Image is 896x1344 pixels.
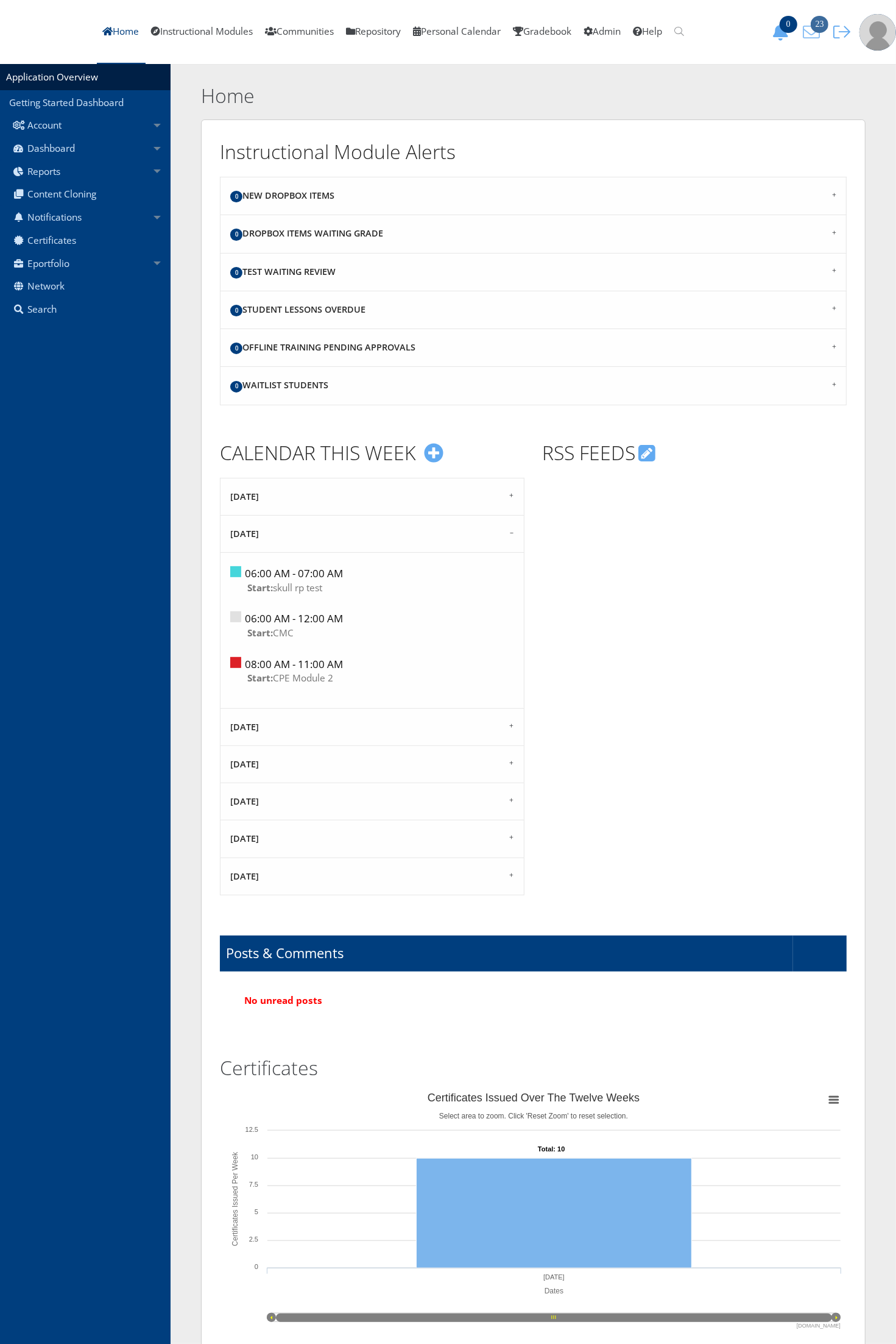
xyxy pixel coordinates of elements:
[242,627,294,639] a: Start:CMC
[799,25,829,38] a: 23
[428,1092,640,1104] tspan: Certificates Issued Over The Twelve Weeks
[230,191,242,202] span: 0
[230,758,514,770] h4: [DATE]
[543,439,847,467] h2: RSS FEEDS
[230,721,514,733] h4: [DATE]
[245,563,361,581] div: 06:00 AM - 07:00 AM
[230,305,242,316] span: 0
[249,1181,258,1188] text: 7.5
[859,14,896,51] img: user-profile-default-picture.png
[424,443,443,463] i: Create Event
[230,267,242,279] span: 0
[553,1145,565,1153] tspan: : 10
[230,304,836,316] h4: Student Lessons Overdue
[799,23,829,41] button: 23
[230,266,836,279] h4: Test Waiting Review
[251,1153,258,1161] text: 10
[242,581,322,594] a: Start:skull rp test
[768,23,799,41] button: 0
[231,1151,239,1246] tspan: Certificates Issued Per Week
[439,1112,628,1120] tspan: Select area to zoom. Click 'Reset Zoom' to reset selection.
[230,379,836,392] h4: Waitlist Students
[230,833,514,845] h4: [DATE]
[538,1145,553,1153] tspan: Total
[245,1126,258,1133] text: 12.5
[230,491,514,503] h4: [DATE]
[232,981,847,1021] div: No unread posts
[230,343,242,354] span: 0
[242,672,333,684] a: Start:CPE Module 2
[543,1273,565,1281] text: [DATE]
[230,227,836,240] h4: Dropbox Items Waiting Grade
[768,25,799,38] a: 0
[230,381,242,393] span: 0
[811,16,828,33] span: 23
[220,1054,847,1082] h2: Certificates
[230,229,242,240] span: 0
[230,870,514,883] h4: [DATE]
[247,627,273,639] b: Start:
[249,1236,258,1243] text: 2.5
[226,944,344,962] h1: Posts & Comments
[6,71,98,84] a: Application Overview
[230,190,836,202] h4: New Dropbox Items
[230,341,836,354] h4: Offline Training Pending Approvals
[780,16,797,33] span: 0
[230,528,514,540] h4: [DATE]
[255,1208,258,1215] text: 5
[245,653,361,672] div: 08:00 AM - 11:00 AM
[247,672,273,684] b: Start:
[220,439,524,467] h2: CALENDAR THIS WEEK
[220,138,847,166] h2: Instructional Module Alerts
[201,82,722,110] h2: Home
[255,1263,258,1270] text: 0
[245,608,361,626] div: 06:00 AM - 12:00 AM
[545,1287,563,1295] text: Dates
[247,581,273,594] b: Start:
[797,1323,841,1329] text: [DOMAIN_NAME]
[230,795,514,808] h4: [DATE]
